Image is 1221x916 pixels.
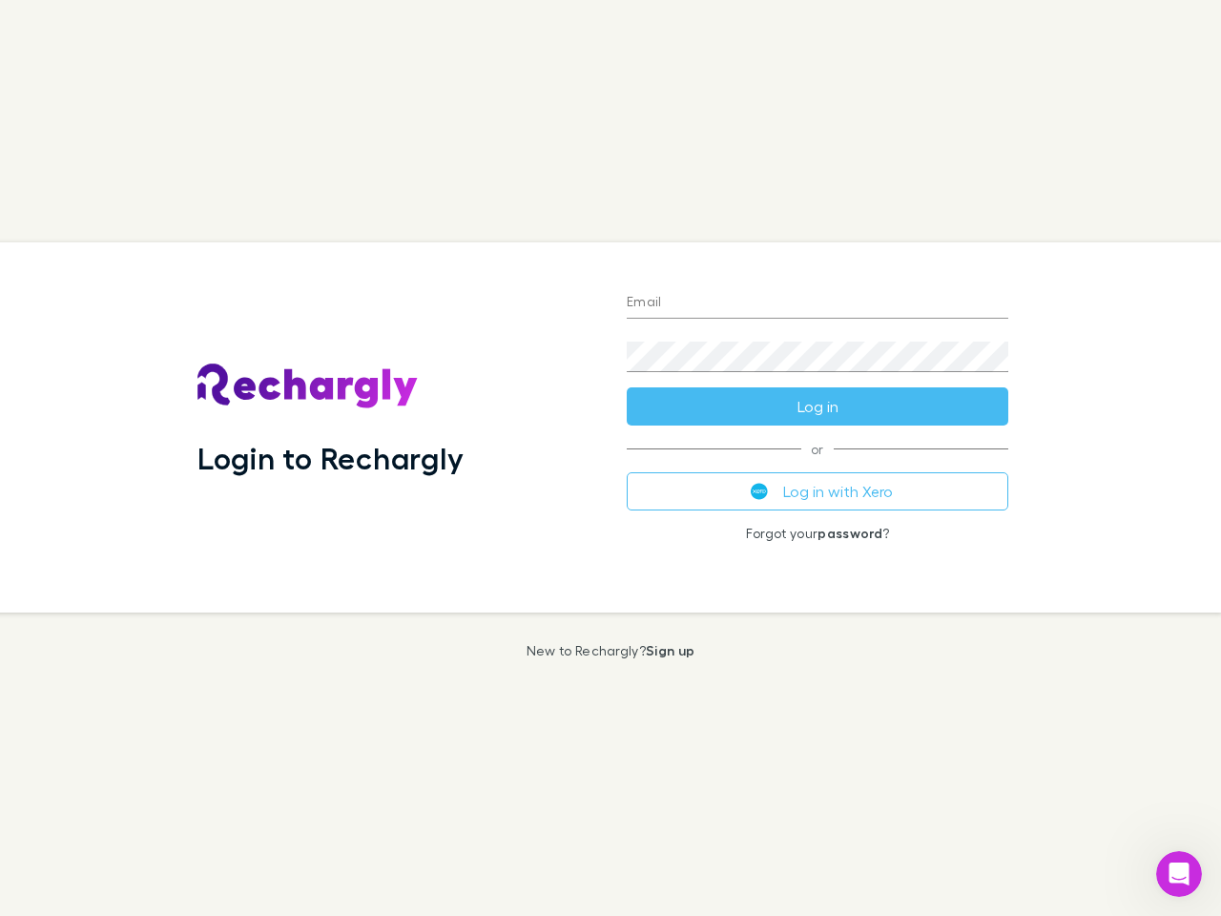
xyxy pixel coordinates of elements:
a: Sign up [646,642,694,658]
img: Xero's logo [751,483,768,500]
button: Log in with Xero [627,472,1008,510]
h1: Login to Rechargly [197,440,464,476]
span: or [627,448,1008,449]
a: password [817,525,882,541]
iframe: Intercom live chat [1156,851,1202,897]
button: Log in [627,387,1008,426]
img: Rechargly's Logo [197,364,419,409]
p: Forgot your ? [627,526,1008,541]
p: New to Rechargly? [527,643,695,658]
